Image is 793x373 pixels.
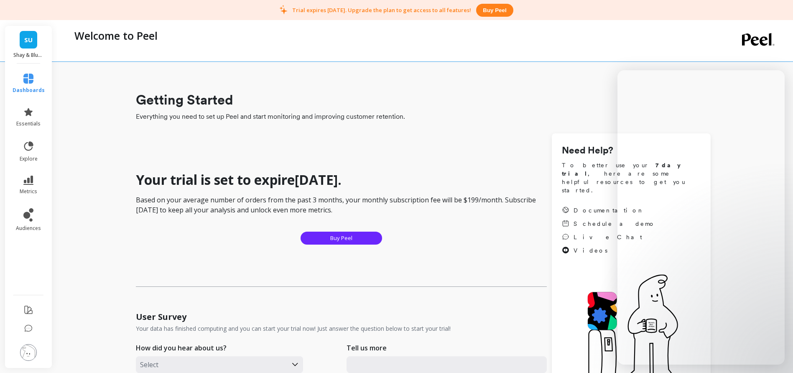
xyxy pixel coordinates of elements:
[562,143,701,158] h1: Need Help?
[16,120,41,127] span: essentials
[347,343,387,353] p: Tell us more
[476,4,513,17] button: Buy peel
[136,90,711,110] h1: Getting Started
[562,161,701,194] span: To better use your , here are some helpful resources to get you started.
[574,206,645,215] span: Documentation
[136,311,186,323] h1: User Survey
[562,246,655,255] a: Videos
[136,112,711,122] span: Everything you need to set up Peel and start monitoring and improving customer retention.
[24,35,33,45] span: SU
[20,188,37,195] span: metrics
[574,233,642,241] span: Live Chat
[574,220,655,228] span: Schedule a demo
[562,206,655,215] a: Documentation
[20,344,37,361] img: profile picture
[330,234,352,242] span: Buy Peel
[574,246,607,255] span: Videos
[292,6,471,14] p: Trial expires [DATE]. Upgrade the plan to get access to all features!
[136,195,547,215] p: Based on your average number of orders from the past 3 months, your monthly subscription fee will...
[301,232,382,245] button: Buy Peel
[13,87,45,94] span: dashboards
[16,225,41,232] span: audiences
[136,343,227,353] p: How did you hear about us?
[562,162,688,177] strong: 7 day trial
[136,324,451,333] p: Your data has finished computing and you can start your trial now! Just answer the question below...
[136,171,547,188] h1: Your trial is set to expire [DATE] .
[20,156,38,162] span: explore
[13,52,44,59] p: Shay & Blue USA
[562,220,655,228] a: Schedule a demo
[74,28,158,43] p: Welcome to Peel
[617,70,785,365] iframe: Intercom live chat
